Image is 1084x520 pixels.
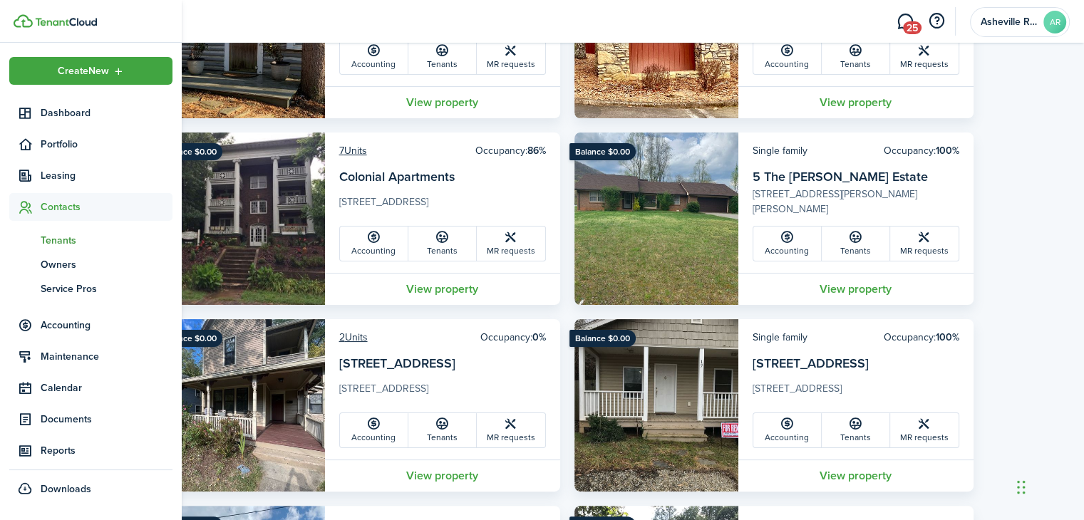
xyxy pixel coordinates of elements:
a: View property [325,273,560,305]
img: Property avatar [574,132,738,305]
a: MR requests [890,227,959,261]
a: View property [325,86,560,118]
a: Accounting [753,40,822,74]
a: Tenants [822,227,890,261]
card-header-right: Occupancy: [884,330,959,345]
card-header-right: Occupancy: [884,143,959,158]
a: MR requests [890,40,959,74]
card-description: [STREET_ADDRESS] [339,194,546,217]
span: Leasing [41,168,172,183]
card-header-right: Occupancy: [480,330,546,345]
span: Owners [41,257,172,272]
card-description: [STREET_ADDRESS] [753,381,959,404]
a: Owners [9,252,172,276]
span: Portfolio [41,137,172,152]
ribbon: Balance $0.00 [569,330,636,347]
span: Maintenance [41,349,172,364]
button: Open resource center [924,9,949,33]
a: MR requests [477,413,545,447]
span: Contacts [41,199,172,214]
span: Documents [41,412,172,427]
button: Open menu [9,57,172,85]
a: Tenants [9,228,172,252]
img: TenantCloud [35,18,97,26]
span: Accounting [41,318,172,333]
a: Tenants [408,413,477,447]
b: 0% [532,330,546,345]
card-header-left: Single family [753,143,807,158]
img: Property avatar [574,319,738,492]
a: 5 The [PERSON_NAME] Estate [753,167,928,186]
a: Accounting [753,413,822,447]
span: Create New [58,66,109,76]
card-header-right: Occupancy: [475,143,546,158]
a: View property [738,86,974,118]
ribbon: Balance $0.00 [569,143,636,160]
span: Tenants [41,233,172,248]
avatar-text: AR [1043,11,1066,33]
span: Dashboard [41,105,172,120]
img: Property avatar [161,319,325,492]
a: Messaging [892,4,919,40]
a: MR requests [477,40,545,74]
a: Tenants [822,40,890,74]
card-description: [STREET_ADDRESS][PERSON_NAME][PERSON_NAME] [753,187,959,217]
a: Reports [9,437,172,464]
span: Downloads [41,482,91,496]
a: MR requests [477,227,545,261]
card-description: [STREET_ADDRESS] [339,381,546,404]
iframe: Chat Widget [1013,452,1084,520]
img: Property avatar [161,132,325,305]
a: Accounting [753,227,822,261]
a: Tenants [408,40,477,74]
img: TenantCloud [14,14,33,28]
a: Tenants [408,227,477,261]
span: Service Pros [41,281,172,296]
a: [STREET_ADDRESS] [753,354,869,373]
card-header-left: Single family [753,330,807,345]
a: [STREET_ADDRESS] [339,354,455,373]
a: Accounting [340,227,408,261]
a: View property [738,273,974,305]
a: 2Units [339,330,368,345]
b: 86% [527,143,546,158]
span: 25 [903,21,922,34]
a: View property [738,459,974,492]
span: Calendar [41,380,172,395]
a: Dashboard [9,99,172,127]
a: Accounting [340,40,408,74]
span: Reports [41,443,172,458]
b: 100% [936,143,959,158]
span: Asheville Rentals and Management [981,17,1038,27]
a: Colonial Apartments [339,167,455,186]
a: Service Pros [9,276,172,301]
a: Accounting [340,413,408,447]
b: 100% [936,330,959,345]
a: MR requests [890,413,959,447]
a: 7Units [339,143,367,158]
ribbon: Balance $0.00 [156,330,222,347]
ribbon: Balance $0.00 [156,143,222,160]
a: Tenants [822,413,890,447]
a: View property [325,459,560,492]
div: Drag [1017,466,1026,509]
